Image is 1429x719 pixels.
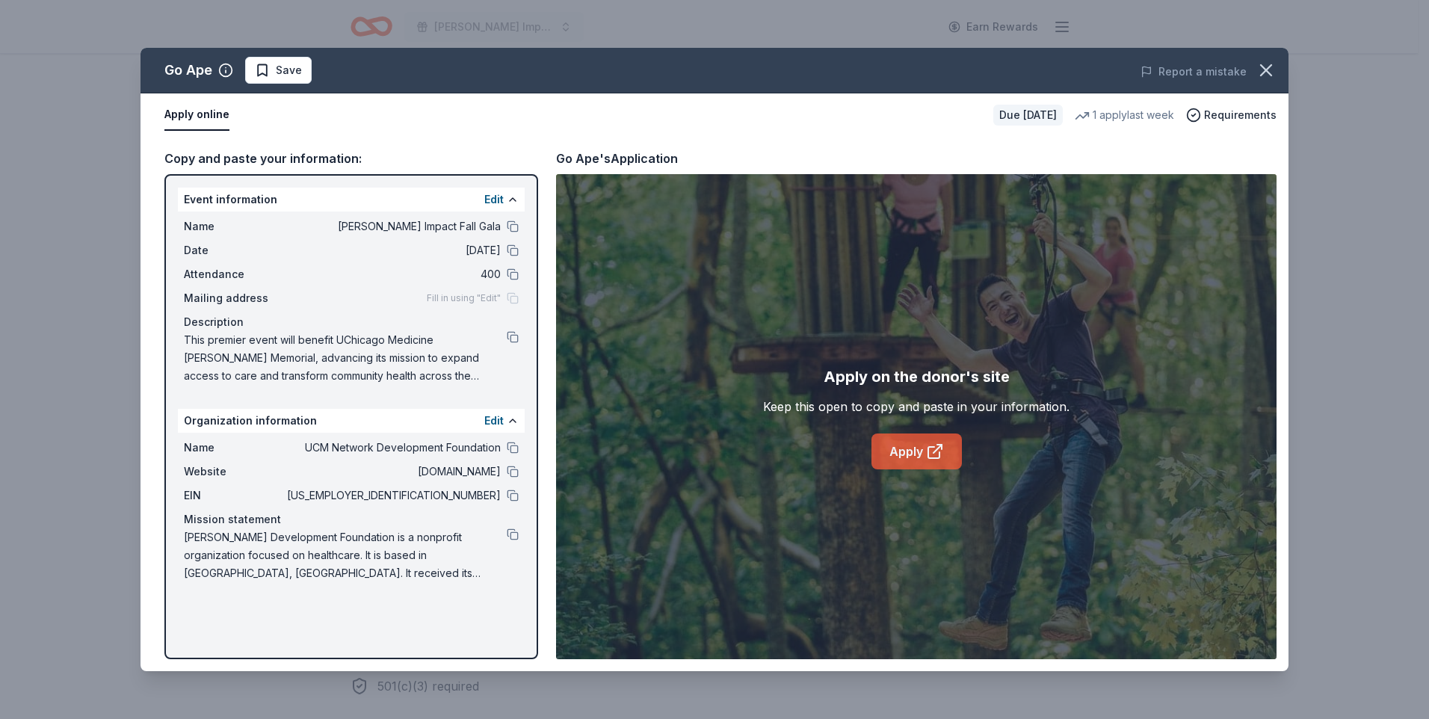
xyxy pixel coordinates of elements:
a: Apply [871,433,962,469]
span: Requirements [1204,106,1277,124]
div: Mission statement [184,510,519,528]
button: Edit [484,412,504,430]
button: Requirements [1186,106,1277,124]
span: EIN [184,487,284,504]
span: UCM Network Development Foundation [284,439,501,457]
span: Name [184,439,284,457]
span: Name [184,217,284,235]
span: [PERSON_NAME] Impact Fall Gala [284,217,501,235]
span: [PERSON_NAME] Development Foundation is a nonprofit organization focused on healthcare. It is bas... [184,528,507,582]
span: Save [276,61,302,79]
span: Fill in using "Edit" [427,292,501,304]
span: This premier event will benefit UChicago Medicine [PERSON_NAME] Memorial, advancing its mission t... [184,331,507,385]
div: Apply on the donor's site [824,365,1010,389]
div: Copy and paste your information: [164,149,538,168]
button: Apply online [164,99,229,131]
button: Save [245,57,312,84]
span: [DATE] [284,241,501,259]
div: Go Ape [164,58,212,82]
div: Description [184,313,519,331]
span: [US_EMPLOYER_IDENTIFICATION_NUMBER] [284,487,501,504]
div: Event information [178,188,525,212]
span: Mailing address [184,289,284,307]
div: Organization information [178,409,525,433]
div: Go Ape's Application [556,149,678,168]
span: Date [184,241,284,259]
div: Due [DATE] [993,105,1063,126]
button: Report a mistake [1141,63,1247,81]
span: Attendance [184,265,284,283]
button: Edit [484,191,504,209]
div: Keep this open to copy and paste in your information. [763,398,1070,416]
span: 400 [284,265,501,283]
span: Website [184,463,284,481]
div: 1 apply last week [1075,106,1174,124]
span: [DOMAIN_NAME] [284,463,501,481]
